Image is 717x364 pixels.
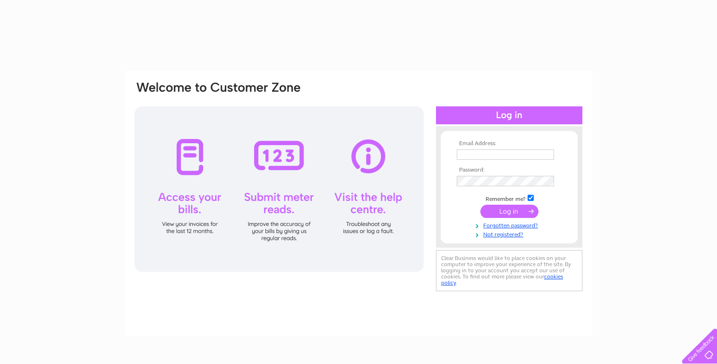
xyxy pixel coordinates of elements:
td: Remember me? [454,193,564,203]
div: Clear Business would like to place cookies on your computer to improve your experience of the sit... [436,250,582,291]
a: cookies policy [441,273,563,286]
a: Not registered? [457,229,564,238]
input: Submit [480,205,538,218]
th: Email Address: [454,140,564,147]
th: Password: [454,167,564,173]
a: Forgotten password? [457,220,564,229]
